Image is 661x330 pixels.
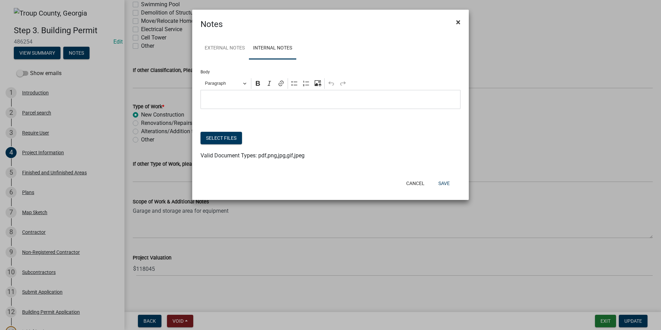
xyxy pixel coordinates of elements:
[201,70,210,74] label: Body
[201,37,249,59] a: External Notes
[202,78,250,89] button: Paragraph, Heading
[205,79,241,88] span: Paragraph
[401,177,430,190] button: Cancel
[201,18,223,30] h4: Notes
[201,152,305,159] span: Valid Document Types: pdf,png,jpg,gif,jpeg
[450,12,466,32] button: Close
[433,177,455,190] button: Save
[456,17,460,27] span: ×
[201,77,460,90] div: Editor toolbar
[201,132,242,144] button: Select files
[201,90,460,109] div: Editor editing area: main. Press Alt+0 for help.
[249,37,296,59] a: Internal Notes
